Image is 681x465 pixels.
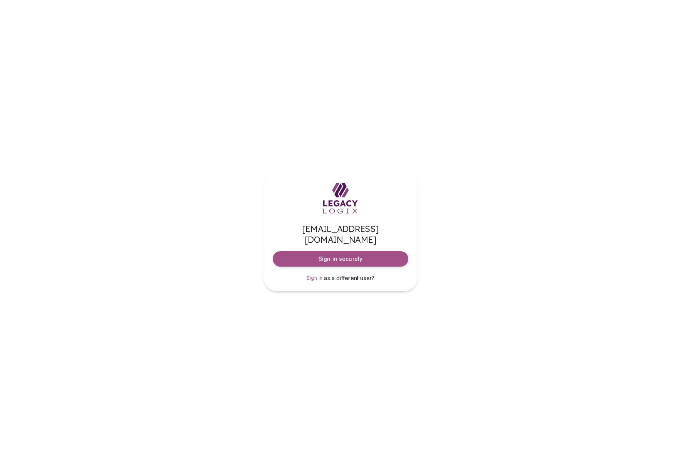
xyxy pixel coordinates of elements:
span: Sign in [307,275,323,281]
span: [EMAIL_ADDRESS][DOMAIN_NAME] [273,223,408,245]
span: as a different user? [324,275,374,281]
a: Sign in [307,274,323,282]
button: Sign in securely [273,251,408,267]
span: Sign in securely [319,255,362,263]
